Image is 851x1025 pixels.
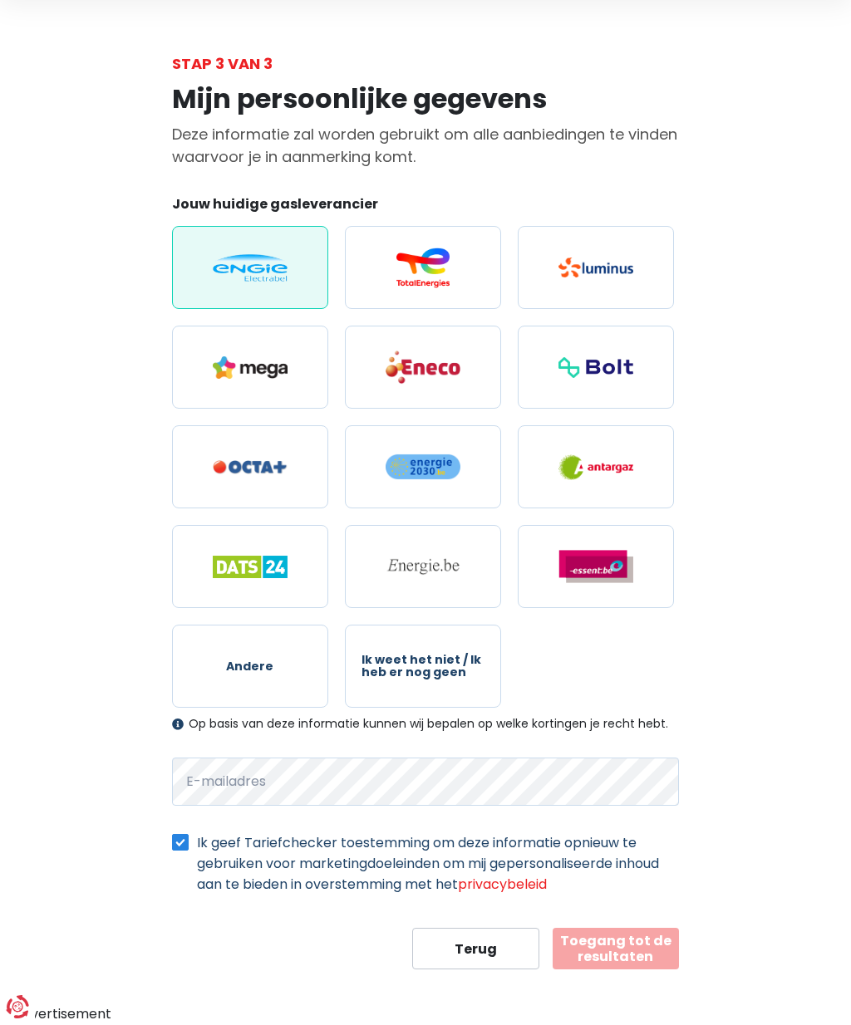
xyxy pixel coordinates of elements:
a: privacybeleid [458,875,547,895]
img: Engie / Electrabel [213,255,288,282]
img: Antargaz [558,455,633,481]
img: Dats 24 [213,557,288,579]
span: Andere [226,661,273,674]
button: Toegang tot de resultaten [553,929,679,970]
button: Terug [412,929,539,970]
img: Luminus [558,258,633,278]
img: Mega [213,357,288,380]
div: Stap 3 van 3 [172,53,679,76]
span: Ik weet het niet / Ik heb er nog geen [362,655,485,680]
img: Bolt [558,358,633,379]
legend: Jouw huidige gasleverancier [172,195,679,221]
div: Op basis van deze informatie kunnen wij bepalen op welke kortingen je recht hebt. [172,718,679,732]
img: Octa+ [213,461,288,475]
img: Energie2030 [386,454,460,481]
p: Deze informatie zal worden gebruikt om alle aanbiedingen te vinden waarvoor je in aanmerking komt. [172,124,679,169]
img: Eneco [386,351,460,385]
h1: Mijn persoonlijke gegevens [172,84,679,115]
img: Total Energies / Lampiris [386,248,460,288]
img: Essent [558,551,633,584]
label: Ik geef Tariefchecker toestemming om deze informatie opnieuw te gebruiken voor marketingdoeleinde... [197,833,679,895]
img: Energie.be [386,558,460,576]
